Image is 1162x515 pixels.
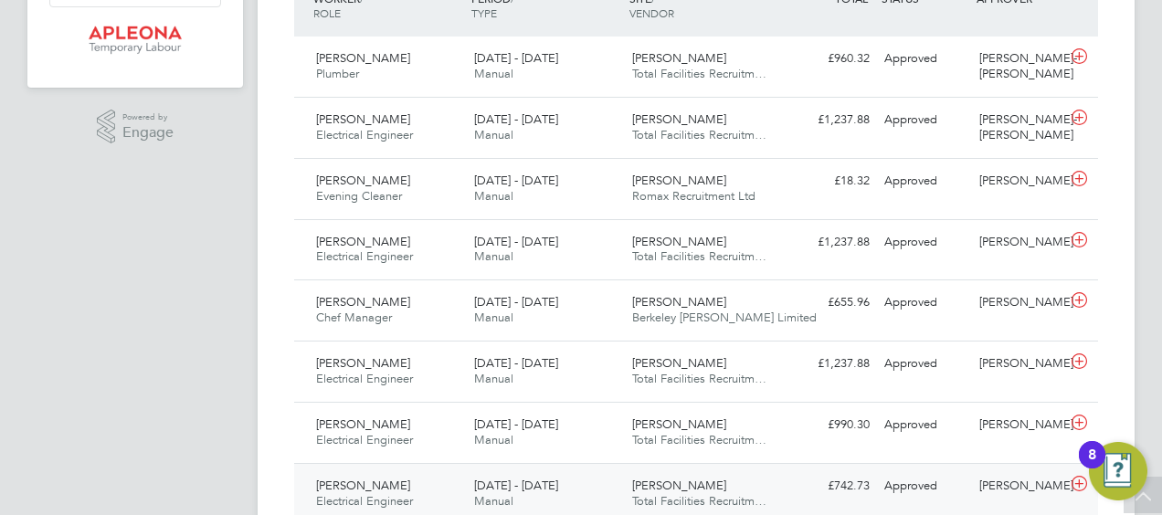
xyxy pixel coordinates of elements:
[316,478,410,493] span: [PERSON_NAME]
[632,355,726,371] span: [PERSON_NAME]
[632,294,726,310] span: [PERSON_NAME]
[1089,442,1147,500] button: Open Resource Center, 8 new notifications
[632,234,726,249] span: [PERSON_NAME]
[316,294,410,310] span: [PERSON_NAME]
[313,5,341,20] span: ROLE
[316,310,392,325] span: Chef Manager
[316,127,413,142] span: Electrical Engineer
[474,432,513,447] span: Manual
[782,166,877,196] div: £18.32
[49,26,221,55] a: Go to home page
[316,493,413,509] span: Electrical Engineer
[1088,455,1096,478] div: 8
[474,234,558,249] span: [DATE] - [DATE]
[316,188,402,204] span: Evening Cleaner
[471,5,497,20] span: TYPE
[474,294,558,310] span: [DATE] - [DATE]
[474,478,558,493] span: [DATE] - [DATE]
[316,234,410,249] span: [PERSON_NAME]
[782,288,877,318] div: £655.96
[632,478,726,493] span: [PERSON_NAME]
[877,44,972,74] div: Approved
[474,66,513,81] span: Manual
[632,127,766,142] span: Total Facilities Recruitm…
[632,371,766,386] span: Total Facilities Recruitm…
[474,416,558,432] span: [DATE] - [DATE]
[474,50,558,66] span: [DATE] - [DATE]
[122,110,174,125] span: Powered by
[782,349,877,379] div: £1,237.88
[632,66,766,81] span: Total Facilities Recruitm…
[474,173,558,188] span: [DATE] - [DATE]
[877,105,972,135] div: Approved
[474,493,513,509] span: Manual
[474,111,558,127] span: [DATE] - [DATE]
[877,166,972,196] div: Approved
[782,44,877,74] div: £960.32
[474,371,513,386] span: Manual
[632,188,755,204] span: Romax Recruitment Ltd
[632,310,817,325] span: Berkeley [PERSON_NAME] Limited
[972,227,1067,257] div: [PERSON_NAME]
[474,310,513,325] span: Manual
[877,227,972,257] div: Approved
[972,471,1067,501] div: [PERSON_NAME]
[97,110,174,144] a: Powered byEngage
[877,349,972,379] div: Approved
[474,248,513,264] span: Manual
[474,355,558,371] span: [DATE] - [DATE]
[782,471,877,501] div: £742.73
[877,471,972,501] div: Approved
[89,26,182,55] img: apleona-logo-retina.png
[474,127,513,142] span: Manual
[972,44,1067,89] div: [PERSON_NAME]-[PERSON_NAME]
[782,105,877,135] div: £1,237.88
[632,111,726,127] span: [PERSON_NAME]
[474,188,513,204] span: Manual
[632,493,766,509] span: Total Facilities Recruitm…
[316,50,410,66] span: [PERSON_NAME]
[632,173,726,188] span: [PERSON_NAME]
[632,50,726,66] span: [PERSON_NAME]
[316,173,410,188] span: [PERSON_NAME]
[316,248,413,264] span: Electrical Engineer
[316,355,410,371] span: [PERSON_NAME]
[629,5,674,20] span: VENDOR
[316,371,413,386] span: Electrical Engineer
[877,288,972,318] div: Approved
[632,248,766,264] span: Total Facilities Recruitm…
[782,410,877,440] div: £990.30
[972,410,1067,440] div: [PERSON_NAME]
[972,166,1067,196] div: [PERSON_NAME]
[877,410,972,440] div: Approved
[972,288,1067,318] div: [PERSON_NAME]
[316,432,413,447] span: Electrical Engineer
[632,432,766,447] span: Total Facilities Recruitm…
[316,416,410,432] span: [PERSON_NAME]
[632,416,726,432] span: [PERSON_NAME]
[972,349,1067,379] div: [PERSON_NAME]
[122,125,174,141] span: Engage
[972,105,1067,151] div: [PERSON_NAME]-[PERSON_NAME]
[782,227,877,257] div: £1,237.88
[316,111,410,127] span: [PERSON_NAME]
[316,66,359,81] span: Plumber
